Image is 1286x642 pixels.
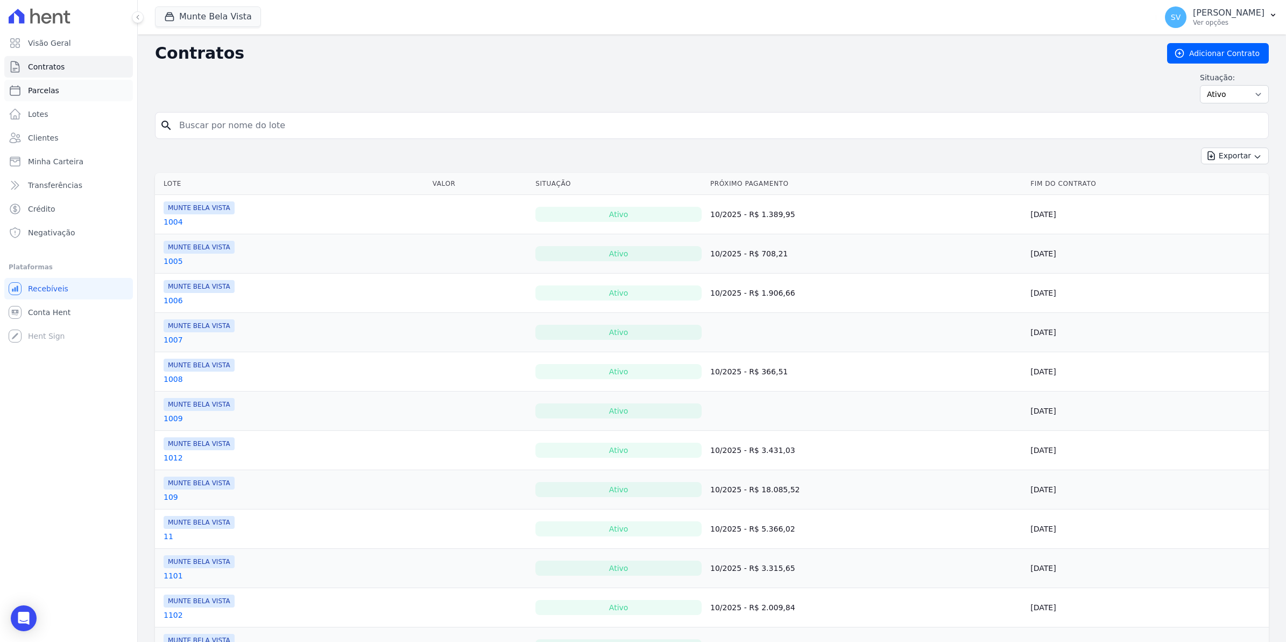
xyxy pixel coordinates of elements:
[535,561,702,576] div: Ativo
[1026,470,1269,510] td: [DATE]
[1026,549,1269,588] td: [DATE]
[1200,72,1269,83] label: Situação:
[535,285,702,301] div: Ativo
[160,119,173,132] i: search
[535,521,702,536] div: Ativo
[164,595,235,608] span: MUNTE BELA VISTA
[428,173,532,195] th: Valor
[1026,392,1269,431] td: [DATE]
[164,374,183,385] a: 1008
[710,525,795,533] a: 10/2025 - R$ 5.366,02
[164,477,235,490] span: MUNTE BELA VISTA
[164,295,183,306] a: 1006
[1026,510,1269,549] td: [DATE]
[1026,431,1269,470] td: [DATE]
[1026,352,1269,392] td: [DATE]
[28,227,75,238] span: Negativação
[1156,2,1286,32] button: SV [PERSON_NAME] Ver opções
[1167,43,1269,64] a: Adicionar Contrato
[155,173,428,195] th: Lote
[710,249,788,258] a: 10/2025 - R$ 708,21
[710,210,795,219] a: 10/2025 - R$ 1.389,95
[1026,274,1269,313] td: [DATE]
[4,151,133,172] a: Minha Carteira
[164,201,235,214] span: MUNTE BELA VISTA
[164,610,183,620] a: 1102
[164,531,173,542] a: 11
[1171,13,1181,21] span: SV
[706,173,1026,195] th: Próximo Pagamento
[4,302,133,323] a: Conta Hent
[1026,173,1269,195] th: Fim do Contrato
[9,261,129,274] div: Plataformas
[164,516,235,529] span: MUNTE BELA VISTA
[531,173,706,195] th: Situação
[164,256,183,267] a: 1005
[4,175,133,196] a: Transferências
[535,325,702,340] div: Ativo
[4,127,133,149] a: Clientes
[710,289,795,297] a: 10/2025 - R$ 1.906,66
[11,605,37,631] div: Open Intercom Messenger
[4,80,133,101] a: Parcelas
[164,570,183,581] a: 1101
[173,115,1264,136] input: Buscar por nome do lote
[710,603,795,612] a: 10/2025 - R$ 2.009,84
[164,359,235,372] span: MUNTE BELA VISTA
[164,492,178,503] a: 109
[535,246,702,261] div: Ativo
[710,446,795,455] a: 10/2025 - R$ 3.431,03
[710,564,795,573] a: 10/2025 - R$ 3.315,65
[4,103,133,125] a: Lotes
[28,61,65,72] span: Contratos
[28,109,48,120] span: Lotes
[4,32,133,54] a: Visão Geral
[155,6,261,27] button: Munte Bela Vista
[710,367,788,376] a: 10/2025 - R$ 366,51
[164,437,235,450] span: MUNTE BELA VISTA
[28,283,68,294] span: Recebíveis
[28,85,59,96] span: Parcelas
[28,204,55,214] span: Crédito
[1026,195,1269,234] td: [DATE]
[1193,8,1264,18] p: [PERSON_NAME]
[1201,148,1269,164] button: Exportar
[164,334,183,345] a: 1007
[28,156,83,167] span: Minha Carteira
[535,600,702,615] div: Ativo
[1026,234,1269,274] td: [DATE]
[164,413,183,424] a: 1009
[164,241,235,254] span: MUNTE BELA VISTA
[535,403,702,418] div: Ativo
[535,364,702,379] div: Ativo
[28,38,71,48] span: Visão Geral
[164,280,235,293] span: MUNTE BELA VISTA
[28,180,82,191] span: Transferências
[164,398,235,411] span: MUNTE BELA VISTA
[155,44,1150,63] h2: Contratos
[4,278,133,299] a: Recebíveis
[4,222,133,243] a: Negativação
[164,555,235,568] span: MUNTE BELA VISTA
[1193,18,1264,27] p: Ver opções
[535,443,702,458] div: Ativo
[28,307,70,318] span: Conta Hent
[535,482,702,497] div: Ativo
[1026,313,1269,352] td: [DATE]
[1026,588,1269,627] td: [DATE]
[535,207,702,222] div: Ativo
[28,132,58,143] span: Clientes
[164,452,183,463] a: 1012
[164,319,235,332] span: MUNTE BELA VISTA
[4,56,133,78] a: Contratos
[710,485,800,494] a: 10/2025 - R$ 18.085,52
[164,217,183,227] a: 1004
[4,198,133,220] a: Crédito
